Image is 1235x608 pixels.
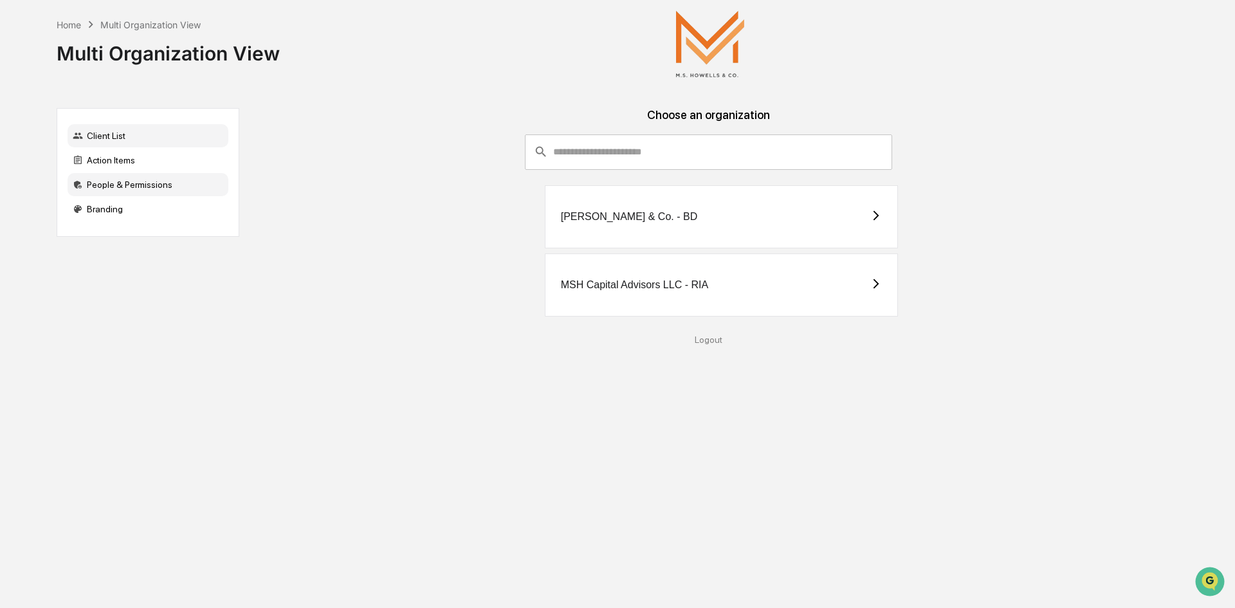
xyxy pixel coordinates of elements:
div: Logout [250,335,1168,345]
div: Client List [68,124,228,147]
div: 🔎 [13,188,23,198]
a: Powered byPylon [91,217,156,228]
div: consultant-dashboard__filter-organizations-search-bar [525,134,892,169]
p: How can we help? [13,27,234,48]
div: Action Items [68,149,228,172]
a: 🔎Data Lookup [8,181,86,205]
span: Preclearance [26,162,83,175]
img: M.S. Howells & Co. [646,10,774,77]
div: 🖐️ [13,163,23,174]
div: Multi Organization View [100,19,201,30]
a: 🖐️Preclearance [8,157,88,180]
div: Branding [68,198,228,221]
iframe: Open customer support [1194,566,1229,600]
span: Data Lookup [26,187,81,199]
button: Start new chat [219,102,234,118]
div: We're available if you need us! [44,111,163,122]
div: [PERSON_NAME] & Co. - BD [561,211,698,223]
div: Choose an organization [250,108,1168,134]
div: 🗄️ [93,163,104,174]
div: People & Permissions [68,173,228,196]
a: 🗄️Attestations [88,157,165,180]
div: MSH Capital Advisors LLC - RIA [561,279,708,291]
div: Multi Organization View [57,32,280,65]
img: 1746055101610-c473b297-6a78-478c-a979-82029cc54cd1 [13,98,36,122]
span: Pylon [128,218,156,228]
div: Home [57,19,81,30]
span: Attestations [106,162,160,175]
div: Start new chat [44,98,211,111]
